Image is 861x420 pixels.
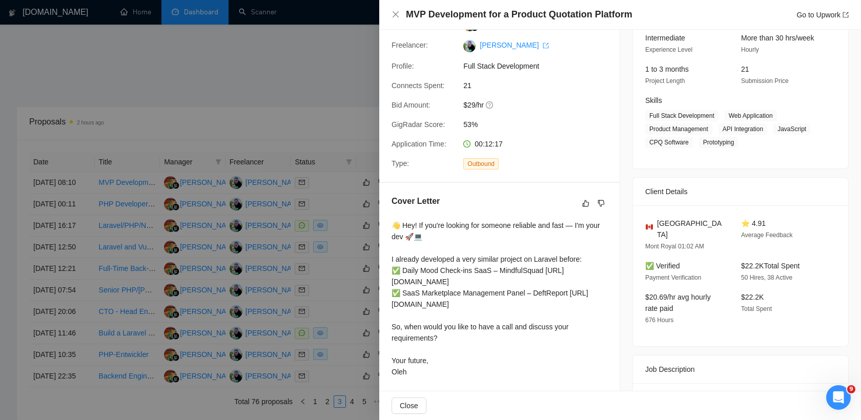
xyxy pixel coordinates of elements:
[392,159,409,167] span: Type:
[400,400,418,411] span: Close
[392,101,430,109] span: Bid Amount:
[480,41,549,49] a: [PERSON_NAME] export
[582,199,589,207] span: like
[725,110,777,121] span: Web Application
[463,80,617,91] span: 21
[741,77,789,85] span: Submission Price
[645,46,692,53] span: Experience Level
[392,10,400,18] span: close
[645,262,680,270] span: ✅ Verified
[796,11,849,19] a: Go to Upworkexport
[463,158,499,170] span: Outbound
[741,274,792,281] span: 50 Hires, 38 Active
[741,65,749,73] span: 21
[645,293,711,312] span: $20.69/hr avg hourly rate paid
[741,219,766,227] span: ⭐ 4.91
[843,12,849,18] span: export
[645,317,673,324] span: 676 Hours
[463,99,617,111] span: $29/hr
[392,41,428,49] span: Freelancer:
[543,43,549,49] span: export
[645,65,689,73] span: 1 to 3 months
[773,123,810,135] span: JavaScript
[392,81,445,90] span: Connects Spent:
[719,123,767,135] span: API Integration
[463,40,476,52] img: c1wb4Avu8h9cNp1h_fzU5_O9FXAWCBY7M3KOGlKb5jvdE9PnBFOxb8A4I01Tw_BuMe
[741,262,799,270] span: $22.2K Total Spent
[598,199,605,207] span: dislike
[486,101,494,109] span: question-circle
[392,220,607,377] div: 👋 Hey! If you're looking for someone reliable and fast — I'm your dev 🚀💻 I already developed a ve...
[392,195,440,207] h5: Cover Letter
[392,140,446,148] span: Application Time:
[406,8,632,21] h4: MVP Development for a Product Quotation Platform
[595,197,607,209] button: dislike
[741,232,793,239] span: Average Feedback
[699,137,739,148] span: Prototyping
[741,34,814,42] span: More than 30 hrs/week
[657,218,725,240] span: [GEOGRAPHIC_DATA]
[645,110,719,121] span: Full Stack Development
[392,397,426,414] button: Close
[826,385,851,410] iframe: Intercom live chat
[475,140,503,148] span: 00:12:17
[392,10,400,19] button: Close
[741,293,764,301] span: $22.2K
[463,119,617,130] span: 53%
[392,120,445,129] span: GigRadar Score:
[463,60,617,72] span: Full Stack Development
[741,305,772,312] span: Total Spent
[645,178,836,205] div: Client Details
[847,385,855,393] span: 9
[645,34,685,42] span: Intermediate
[645,355,836,383] div: Job Description
[580,197,592,209] button: like
[392,62,414,70] span: Profile:
[645,77,685,85] span: Project Length
[645,96,662,104] span: Skills
[645,123,712,135] span: Product Management
[645,274,701,281] span: Payment Verification
[645,243,704,250] span: Mont Royal 01:02 AM
[646,223,653,230] img: 🇨🇦
[645,137,693,148] span: CPQ Software
[741,46,759,53] span: Hourly
[463,140,470,148] span: clock-circle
